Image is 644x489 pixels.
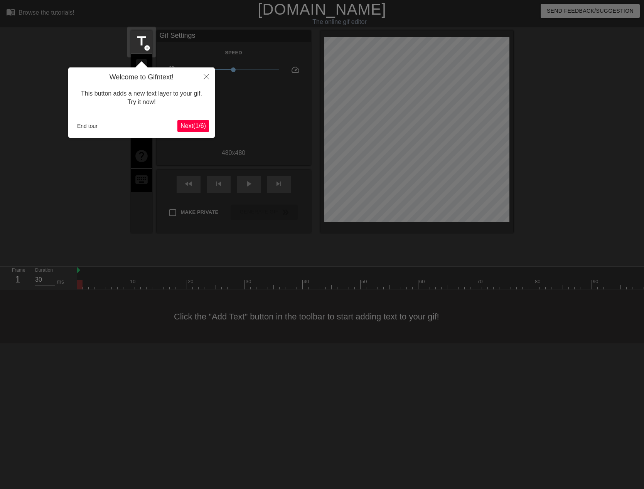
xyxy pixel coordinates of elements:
button: Next [177,120,209,132]
button: End tour [74,120,101,132]
div: This button adds a new text layer to your gif. Try it now! [74,82,209,114]
span: Next ( 1 / 6 ) [180,123,206,129]
button: Close [198,67,215,85]
h4: Welcome to Gifntext! [74,73,209,82]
